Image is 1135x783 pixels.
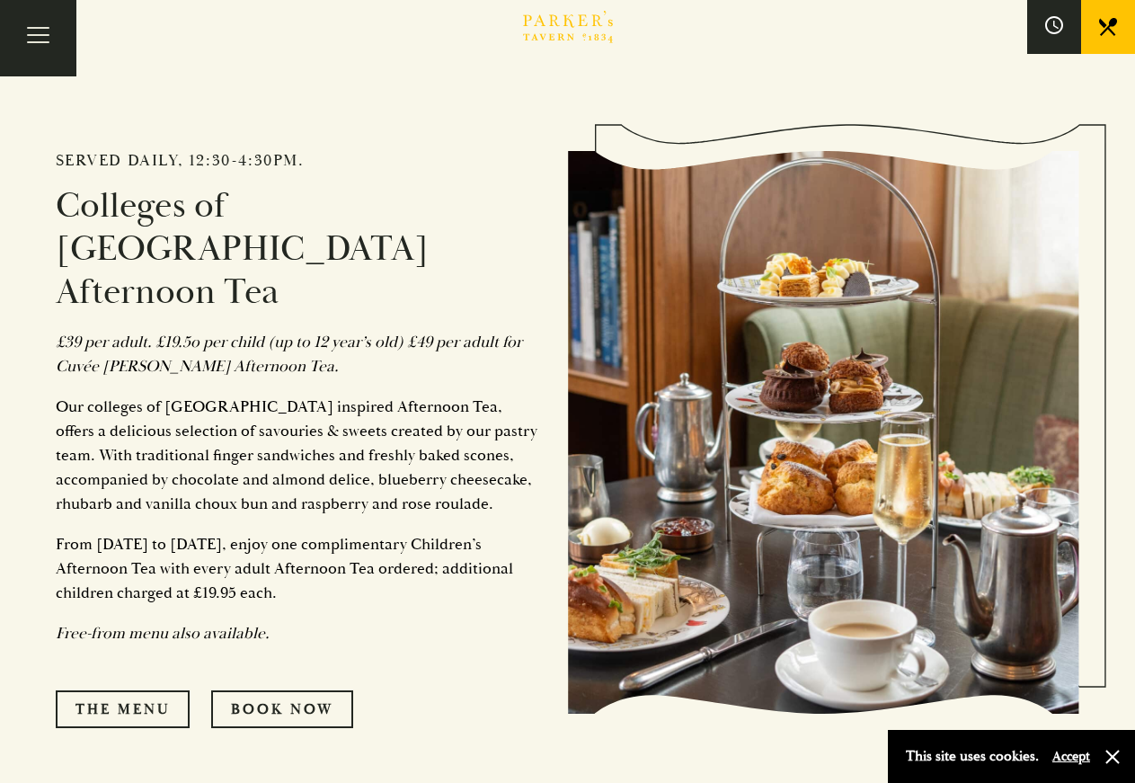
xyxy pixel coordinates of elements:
[56,395,541,516] p: Our colleges of [GEOGRAPHIC_DATA] inspired Afternoon Tea, offers a delicious selection of savouri...
[211,690,353,728] a: Book Now
[56,532,541,605] p: From [DATE] to [DATE], enjoy one complimentary Children’s Afternoon Tea with every adult Afternoo...
[56,184,541,314] h3: Colleges of [GEOGRAPHIC_DATA] Afternoon Tea
[1052,748,1090,765] button: Accept
[906,743,1039,770] p: This site uses cookies.
[56,332,522,377] em: £39 per adult. £19.5o per child (up to 12 year’s old) £49 per adult for Cuvée [PERSON_NAME] After...
[56,151,541,171] h2: Served daily, 12:30-4:30pm.
[56,623,270,644] em: Free-from menu also available.
[1104,748,1122,766] button: Close and accept
[56,690,190,728] a: The Menu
